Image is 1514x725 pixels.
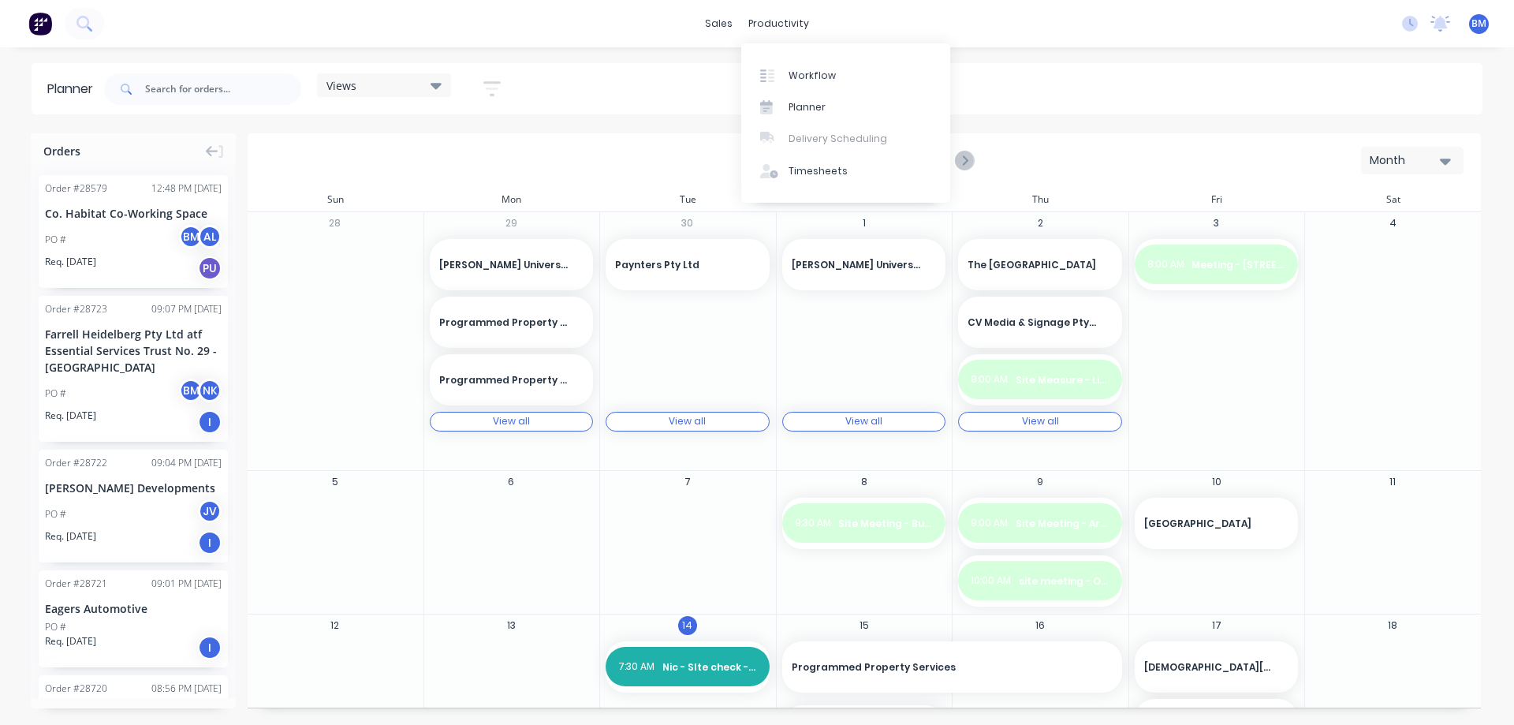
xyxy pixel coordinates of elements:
[599,188,776,211] div: Tue
[1304,188,1481,211] div: Sat
[326,473,345,491] button: 5
[45,233,66,247] div: PO #
[45,577,107,591] div: Order # 28721
[782,239,946,290] div: [PERSON_NAME] University
[45,387,66,401] div: PO #
[28,12,52,36] img: Factory
[198,379,222,402] div: NK
[741,155,950,187] a: Timesheets
[502,616,520,635] button: 13
[45,326,222,376] div: Farrell Heidelberg Pty Ltd atf Essential Services Trust No. 29 - [GEOGRAPHIC_DATA]
[678,214,697,233] button: 30
[741,92,950,123] a: Planner
[151,456,222,470] div: 09:04 PM [DATE]
[326,214,345,233] button: 28
[45,529,96,544] span: Req. [DATE]
[1031,214,1050,233] button: 2
[1370,152,1442,169] div: Month
[439,316,569,330] span: Programmed Property Services
[1031,616,1050,635] button: 16
[958,239,1122,290] div: The [GEOGRAPHIC_DATA]
[606,641,770,693] div: 7:30 AMNic - SIte check - SNP Collection Office
[326,616,345,635] button: 12
[855,616,874,635] button: 15
[247,188,423,211] div: Sun
[678,616,697,635] button: 14
[45,682,107,696] div: Order # 28720
[151,181,222,196] div: 12:48 PM [DATE]
[1207,473,1226,491] button: 10
[782,641,1122,693] div: Programmed Property Services
[45,600,222,617] div: Eagers Automotive
[430,354,594,405] div: Programmed Property Services
[740,12,817,36] div: productivity
[423,188,600,211] div: Mon
[179,225,203,249] div: BM
[958,354,1122,405] div: 8:00 AMSite Measure - Liquor Legends
[198,410,222,434] div: I
[1019,574,1109,589] span: site meeting - Olive Branch Quilts
[198,499,222,523] div: JV
[952,188,1128,211] div: Thu
[789,69,836,83] div: Workflow
[789,100,826,114] div: Planner
[855,214,874,233] button: 1
[198,256,222,280] div: PU
[1147,257,1184,272] span: 8:00 AM
[618,660,654,675] span: 7:30 AM
[1031,473,1050,491] button: 9
[1135,498,1299,549] div: [GEOGRAPHIC_DATA]
[1191,258,1285,272] span: Meeting - [STREET_ADDRESS]
[1383,473,1402,491] button: 11
[439,258,569,272] span: [PERSON_NAME] University
[1135,641,1299,693] div: [DEMOGRAPHIC_DATA][GEOGRAPHIC_DATA]
[45,409,96,423] span: Req. [DATE]
[971,372,1008,387] span: 8:00 AM
[430,239,594,290] div: [PERSON_NAME] University
[502,214,520,233] button: 29
[855,473,874,491] button: 8
[1144,517,1274,531] span: [GEOGRAPHIC_DATA]
[45,302,107,316] div: Order # 28723
[198,531,222,555] div: I
[845,416,882,427] div: View all
[47,80,101,99] div: Planner
[502,473,520,491] button: 6
[678,473,697,491] button: 7
[45,456,107,470] div: Order # 28722
[45,255,96,269] span: Req. [DATE]
[1022,416,1059,427] div: View all
[45,480,222,496] div: [PERSON_NAME] Developments
[151,302,222,316] div: 09:07 PM [DATE]
[1383,616,1402,635] button: 18
[971,574,1011,589] span: 10:00 AM
[792,660,1080,675] span: Programmed Property Services
[955,151,973,170] button: Next page
[1016,373,1109,387] span: Site Measure - Liquor Legends
[968,258,1098,272] span: The [GEOGRAPHIC_DATA]
[145,73,301,105] input: Search for orders...
[741,59,950,91] a: Workflow
[958,498,1122,549] div: 9:00 AMSite Meeting - Arriba ([PERSON_NAME] - 0436 349 553)
[1135,239,1299,290] div: 8:00 AMMeeting - [STREET_ADDRESS]
[1207,214,1226,233] button: 3
[179,379,203,402] div: BM
[1383,214,1402,233] button: 4
[45,634,96,648] span: Req. [DATE]
[1144,660,1274,675] span: [DEMOGRAPHIC_DATA][GEOGRAPHIC_DATA]
[789,164,848,178] div: Timesheets
[697,12,740,36] div: sales
[439,373,569,387] span: Programmed Property Services
[45,181,107,196] div: Order # 28579
[45,205,222,222] div: Co. Habitat Co-Working Space
[795,516,831,531] span: 9:30 AM
[1207,616,1226,635] button: 17
[45,507,66,521] div: PO #
[430,297,594,348] div: Programmed Property Services
[493,416,530,427] div: View all
[326,77,356,94] span: Views
[1361,147,1464,174] button: Month
[958,297,1122,348] div: CV Media & Signage Pty Ltd
[968,316,1098,330] span: CV Media & Signage Pty Ltd
[782,498,946,549] div: 9:30 AMSite Meeting - Building 502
